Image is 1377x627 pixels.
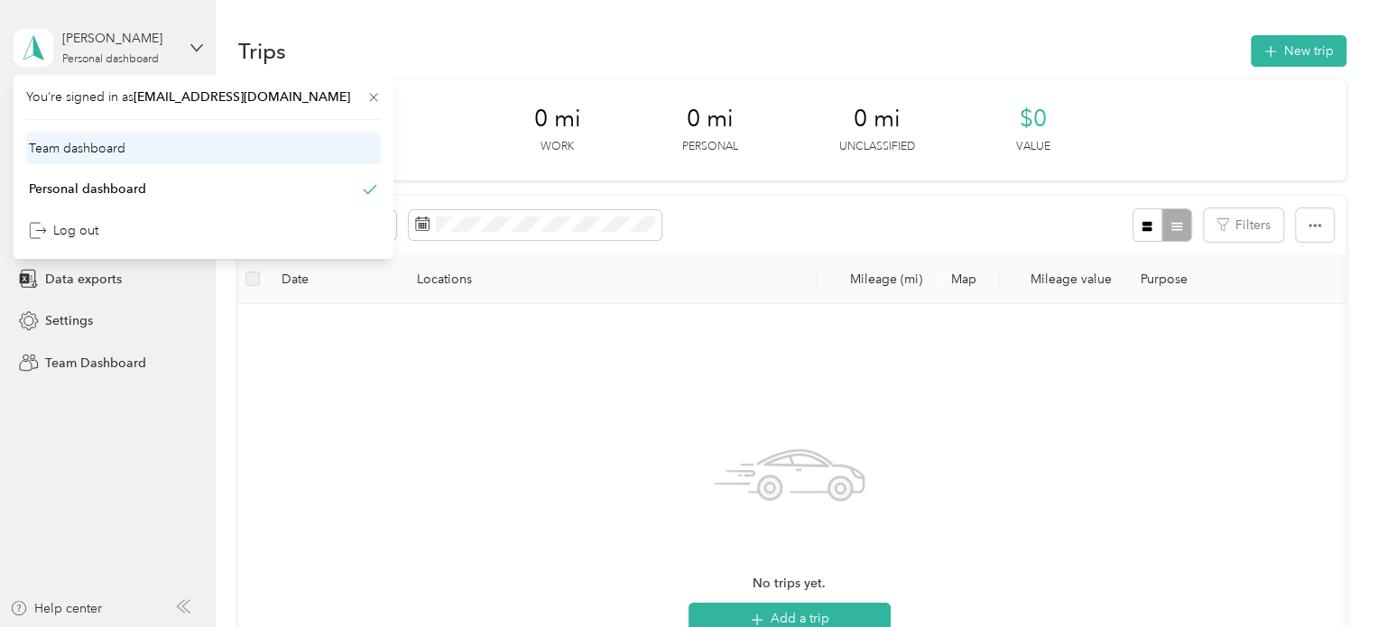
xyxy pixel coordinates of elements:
span: 0 mi [534,105,581,134]
span: 0 mi [854,105,901,134]
span: Data exports [45,270,122,289]
span: [EMAIL_ADDRESS][DOMAIN_NAME] [134,89,350,105]
span: You’re signed in as [26,88,381,106]
th: Mileage value [1000,254,1126,304]
p: Value [1016,139,1050,155]
p: Personal [682,139,738,155]
div: Log out [29,221,98,240]
div: Personal dashboard [29,180,146,198]
button: Help center [10,599,102,618]
div: Personal dashboard [62,54,159,65]
th: Locations [402,254,818,304]
th: Map [937,254,1000,304]
button: New trip [1251,35,1346,67]
p: Unclassified [839,139,915,155]
span: $0 [1020,105,1047,134]
div: Team dashboard [29,139,125,158]
div: [PERSON_NAME] [62,29,175,48]
span: Team Dashboard [45,354,146,373]
span: 0 mi [687,105,734,134]
iframe: Everlance-gr Chat Button Frame [1276,526,1377,627]
h1: Trips [238,41,286,60]
span: No trips yet. [753,574,826,594]
button: Filters [1204,208,1283,242]
th: Date [267,254,402,304]
th: Mileage (mi) [818,254,937,304]
span: Settings [45,311,93,330]
p: Work [541,139,574,155]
